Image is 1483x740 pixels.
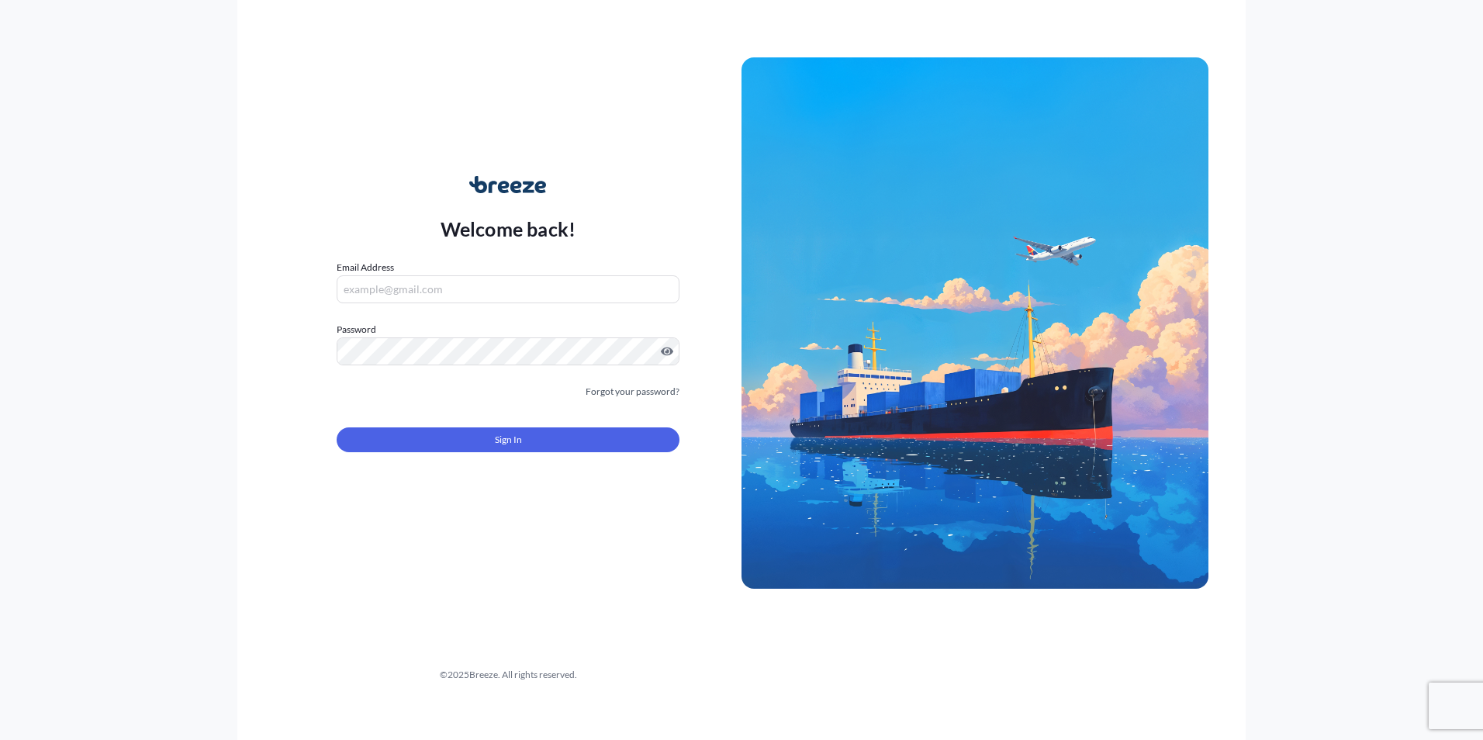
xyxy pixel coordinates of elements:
div: © 2025 Breeze. All rights reserved. [275,667,741,683]
img: Ship illustration [741,57,1208,588]
a: Forgot your password? [586,384,679,399]
input: example@gmail.com [337,275,679,303]
p: Welcome back! [441,216,576,241]
button: Show password [661,345,673,358]
button: Sign In [337,427,679,452]
label: Password [337,322,679,337]
span: Sign In [495,432,522,448]
label: Email Address [337,260,394,275]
